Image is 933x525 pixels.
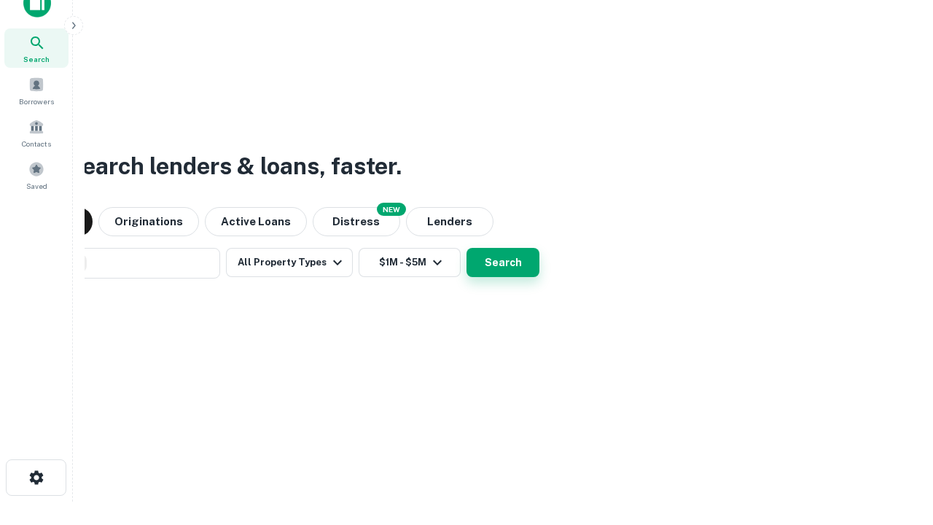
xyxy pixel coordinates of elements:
a: Search [4,28,69,68]
a: Saved [4,155,69,195]
button: $1M - $5M [359,248,461,277]
button: Lenders [406,207,493,236]
span: Saved [26,180,47,192]
button: All Property Types [226,248,353,277]
button: Originations [98,207,199,236]
button: Active Loans [205,207,307,236]
h3: Search lenders & loans, faster. [66,149,402,184]
a: Borrowers [4,71,69,110]
div: NEW [377,203,406,216]
span: Contacts [22,138,51,149]
button: Search distressed loans with lien and other non-mortgage details. [313,207,400,236]
span: Search [23,53,50,65]
a: Contacts [4,113,69,152]
iframe: Chat Widget [860,408,933,478]
button: Search [466,248,539,277]
span: Borrowers [19,96,54,107]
